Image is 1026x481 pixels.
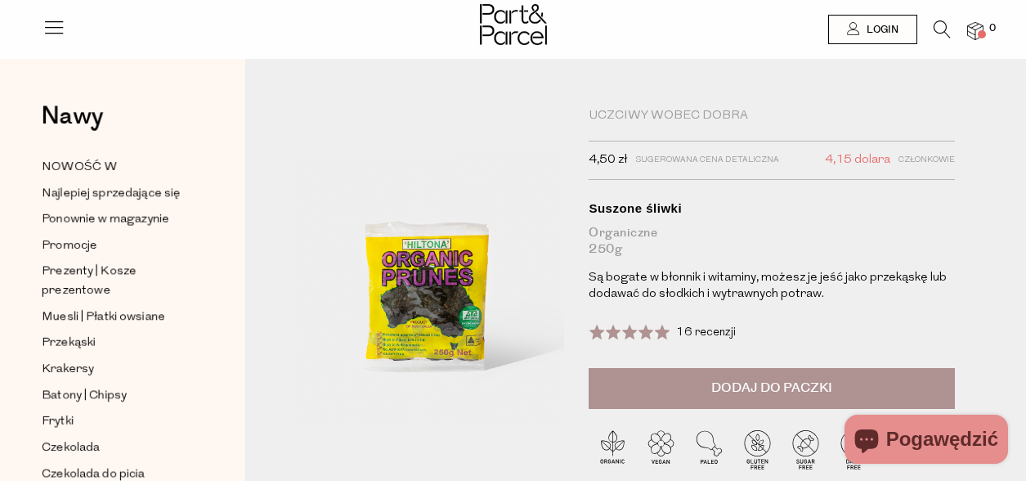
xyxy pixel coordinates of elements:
img: P_P-ICONS-Live_Bec_V11_Sugar_Free.svg [782,425,830,474]
a: Nawy [41,104,104,145]
font: 4,15 dolara [825,154,890,166]
font: Prezenty | Kosze prezentowe [42,265,137,297]
a: Ponownie w magazynie [42,209,190,230]
a: Najlepiej sprzedające się [42,183,190,204]
font: Przekąski [42,337,96,349]
font: Muesli | Płatki owsiane [42,311,165,323]
a: Krakersy [42,359,190,380]
img: P_P-ICONS-Live_Bec_V11_Gluten_Free.svg [733,425,782,474]
font: Batony | Chipsy [42,389,127,402]
a: Batony | Chipsy [42,385,190,406]
img: Suszone śliwki [294,108,564,426]
font: 0 [989,21,996,35]
font: 16 recenzji [676,326,736,339]
font: Najlepiej sprzedające się [42,187,181,200]
button: Dodaj do paczki [589,368,955,409]
a: Login [828,15,917,44]
font: Członkowie [898,155,955,164]
a: Przekąski [42,333,190,353]
font: Są bogate w błonnik i witaminy, możesz je jeść jako przekąskę lub dodawać do słodkich i wytrawnyc... [589,272,947,300]
a: Prezenty | Kosze prezentowe [42,262,190,301]
font: Czekolada do picia [42,468,145,480]
font: Nawy [41,98,104,134]
font: 250g [589,240,622,258]
img: P_P-ICONS-Live_Bec_V11_Organic.svg [589,425,637,474]
font: Sugerowana cena detaliczna [635,155,779,164]
img: P_P-ICONS-Live_Bec_V11_Vegan.svg [637,425,685,474]
font: Czekolada [42,442,100,454]
font: 4,50 zł [589,154,627,166]
font: Krakersy [42,363,94,375]
a: Frytki [42,411,190,432]
font: Uczciwy wobec dobra [589,110,748,122]
a: Czekolada [42,438,190,458]
img: Część i paczka [480,4,547,45]
font: Frytki [42,416,74,428]
font: Promocje [42,240,97,252]
a: 0 [967,22,983,39]
img: P_P-ICONS-Live_Bec_V11_Paleo.svg [685,425,733,474]
font: Login [867,23,898,37]
img: P_P-ICONS-Live_Bec_V11_Dairy_Free.svg [830,425,878,474]
font: Ponownie w magazynie [42,214,169,226]
font: Organiczne [589,224,657,241]
inbox-online-store-chat: Czat sklepu internetowego Shopify [840,415,1013,468]
a: Muesli | Płatki owsiane [42,307,190,327]
font: Suszone śliwki [589,201,682,215]
font: Dodaj do paczki [711,379,832,398]
a: Promocje [42,236,190,256]
a: NOWOŚĆ W [42,157,190,178]
font: NOWOŚĆ W [42,161,117,173]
